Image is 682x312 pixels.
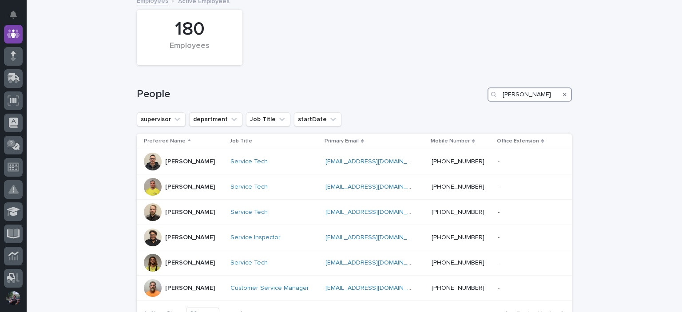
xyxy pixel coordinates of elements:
[4,5,23,24] button: Notifications
[432,184,484,190] a: [PHONE_NUMBER]
[230,234,281,241] a: Service Inspector
[325,184,426,190] a: [EMAIL_ADDRESS][DOMAIN_NAME]
[144,136,186,146] p: Preferred Name
[165,259,215,267] p: [PERSON_NAME]
[497,136,539,146] p: Office Extension
[498,257,501,267] p: -
[11,11,23,25] div: Notifications
[325,136,359,146] p: Primary Email
[137,200,572,225] tr: [PERSON_NAME]Service Tech [EMAIL_ADDRESS][DOMAIN_NAME] [PHONE_NUMBER]--
[294,112,341,126] button: startDate
[165,183,215,191] p: [PERSON_NAME]
[325,234,426,241] a: [EMAIL_ADDRESS][DOMAIN_NAME]
[325,260,426,266] a: [EMAIL_ADDRESS][DOMAIN_NAME]
[498,283,501,292] p: -
[488,87,572,102] input: Search
[189,112,242,126] button: department
[498,182,501,191] p: -
[137,174,572,200] tr: [PERSON_NAME]Service Tech [EMAIL_ADDRESS][DOMAIN_NAME] [PHONE_NUMBER]--
[230,209,268,216] a: Service Tech
[137,88,484,101] h1: People
[230,284,309,292] a: Customer Service Manager
[230,183,268,191] a: Service Tech
[137,225,572,250] tr: [PERSON_NAME]Service Inspector [EMAIL_ADDRESS][DOMAIN_NAME] [PHONE_NUMBER]--
[230,136,252,146] p: Job Title
[498,207,501,216] p: -
[152,41,227,60] div: Employees
[325,158,426,165] a: [EMAIL_ADDRESS][DOMAIN_NAME]
[432,234,484,241] a: [PHONE_NUMBER]
[432,260,484,266] a: [PHONE_NUMBER]
[230,259,268,267] a: Service Tech
[246,112,290,126] button: Job Title
[325,285,426,291] a: [EMAIL_ADDRESS][DOMAIN_NAME]
[137,149,572,174] tr: [PERSON_NAME]Service Tech [EMAIL_ADDRESS][DOMAIN_NAME] [PHONE_NUMBER]--
[432,209,484,215] a: [PHONE_NUMBER]
[431,136,470,146] p: Mobile Number
[165,158,215,166] p: [PERSON_NAME]
[137,250,572,276] tr: [PERSON_NAME]Service Tech [EMAIL_ADDRESS][DOMAIN_NAME] [PHONE_NUMBER]--
[165,284,215,292] p: [PERSON_NAME]
[432,285,484,291] a: [PHONE_NUMBER]
[165,209,215,216] p: [PERSON_NAME]
[4,289,23,308] button: users-avatar
[137,276,572,301] tr: [PERSON_NAME]Customer Service Manager [EMAIL_ADDRESS][DOMAIN_NAME] [PHONE_NUMBER]--
[137,112,186,126] button: supervisor
[152,18,227,40] div: 180
[432,158,484,165] a: [PHONE_NUMBER]
[165,234,215,241] p: [PERSON_NAME]
[498,232,501,241] p: -
[230,158,268,166] a: Service Tech
[325,209,426,215] a: [EMAIL_ADDRESS][DOMAIN_NAME]
[498,156,501,166] p: -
